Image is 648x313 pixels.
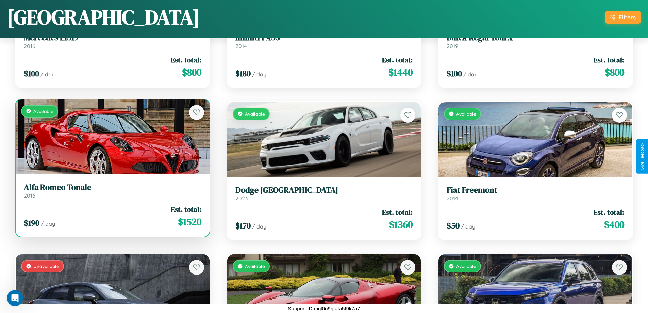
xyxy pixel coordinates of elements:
[605,65,624,79] span: $ 800
[456,111,476,117] span: Available
[24,183,201,199] a: Alfa Romeo Tonale2016
[7,3,200,31] h1: [GEOGRAPHIC_DATA]
[245,263,265,269] span: Available
[447,185,624,202] a: Fiat Freemont2014
[389,218,413,231] span: $ 1360
[235,195,248,202] span: 2023
[235,220,251,231] span: $ 170
[388,65,413,79] span: $ 1440
[235,33,413,43] h3: Infiniti FX35
[447,43,458,49] span: 2019
[24,68,39,79] span: $ 100
[235,68,251,79] span: $ 180
[456,263,476,269] span: Available
[382,207,413,217] span: Est. total:
[594,207,624,217] span: Est. total:
[171,204,201,214] span: Est. total:
[447,220,460,231] span: $ 50
[447,195,458,202] span: 2014
[182,65,201,79] span: $ 800
[382,55,413,65] span: Est. total:
[252,223,266,230] span: / day
[24,192,35,199] span: 2016
[245,111,265,117] span: Available
[619,14,636,21] div: Filters
[447,185,624,195] h3: Fiat Freemont
[235,185,413,202] a: Dodge [GEOGRAPHIC_DATA]2023
[235,185,413,195] h3: Dodge [GEOGRAPHIC_DATA]
[447,33,624,43] h3: Buick Regal TourX
[604,218,624,231] span: $ 400
[33,263,59,269] span: Unavailable
[41,220,55,227] span: / day
[447,33,624,49] a: Buick Regal TourX2019
[33,108,53,114] span: Available
[235,43,247,49] span: 2014
[178,215,201,229] span: $ 1520
[24,33,201,43] h3: Mercedes L1319
[7,290,23,306] iframe: Intercom live chat
[252,71,266,78] span: / day
[605,11,641,24] button: Filters
[171,55,201,65] span: Est. total:
[24,217,39,229] span: $ 190
[288,304,360,313] p: Support ID: mgl0o9rjfafa5f9k7a7
[594,55,624,65] span: Est. total:
[463,71,478,78] span: / day
[461,223,475,230] span: / day
[24,33,201,49] a: Mercedes L13192016
[447,68,462,79] span: $ 100
[40,71,55,78] span: / day
[640,143,645,170] div: Give Feedback
[235,33,413,49] a: Infiniti FX352014
[24,183,201,192] h3: Alfa Romeo Tonale
[24,43,35,49] span: 2016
